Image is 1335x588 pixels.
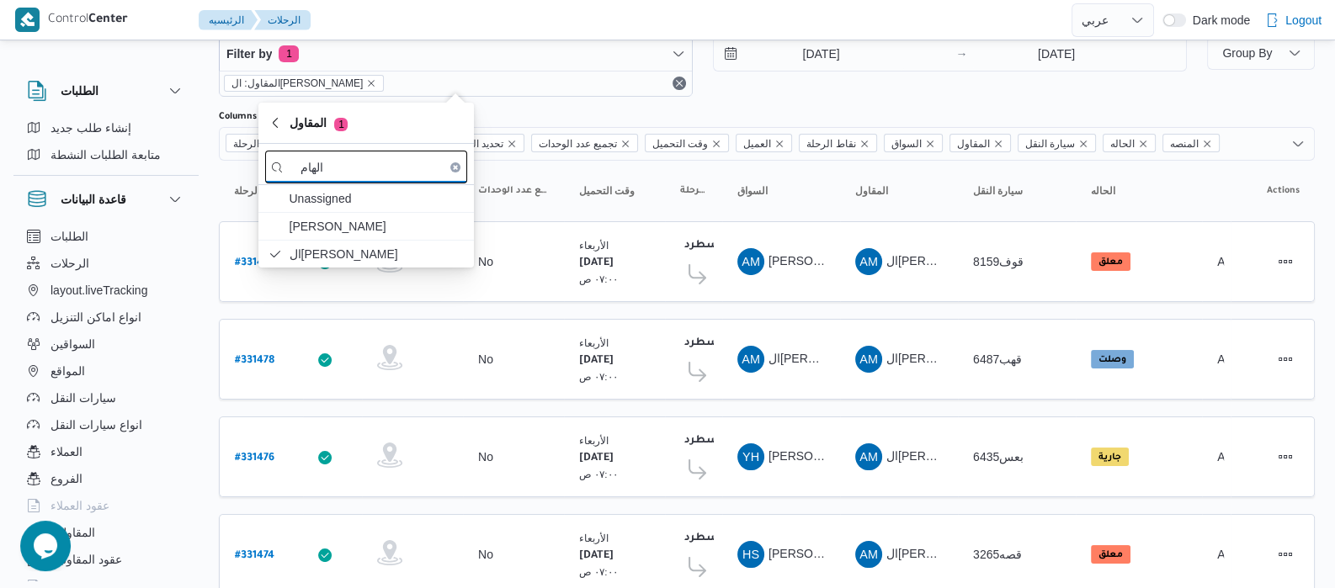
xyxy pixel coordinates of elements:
button: Clear input [450,162,460,172]
b: # 331478 [235,355,274,367]
b: [DATE] [579,355,614,367]
b: Center [88,13,128,27]
span: Admin [1217,352,1251,366]
span: تجميع عدد الوحدات [539,135,617,153]
span: AM [859,248,878,275]
span: الفروع [51,469,82,489]
span: الحاله [1103,134,1156,152]
button: انواع سيارات النقل [20,411,192,438]
span: معلق [1091,545,1130,564]
button: Remove تحديد النطاق الجغرافى from selection in this group [507,139,517,149]
span: الحاله [1091,184,1115,198]
span: تجميع عدد الوحدات [478,184,549,198]
b: فرونت دور مسطرد [684,337,780,349]
img: X8yXhbKr1z7QwAAAABJRU5ErkJggg== [15,8,40,32]
span: رقم الرحلة; Sorted in descending order [234,184,271,198]
button: Remove وقت التحميل from selection in this group [711,139,721,149]
button: remove selected entity [366,78,376,88]
button: Group By [1207,36,1315,70]
button: الرحلات [254,10,311,30]
b: # 331480 [235,257,276,269]
a: #331480 [235,251,276,273]
span: نقاط الرحلة [799,134,876,152]
span: AM [859,346,878,373]
span: المقاول: الهامي محمد خالد علي [224,75,384,92]
span: متابعة الطلبات النشطة [51,145,161,165]
span: العميل [743,135,771,153]
span: رقم الرحلة [226,134,300,152]
span: HS [742,541,759,568]
button: Remove السواق from selection in this group [925,139,935,149]
button: Remove تجميع عدد الوحدات from selection in this group [620,139,630,149]
span: سيارة النقل [1018,134,1096,152]
span: [PERSON_NAME] [289,216,464,236]
button: الطلبات [20,223,192,250]
span: قوف8159 [973,255,1024,268]
button: السواقين [20,331,192,358]
label: Columns [219,110,257,124]
span: السواق [737,184,768,198]
small: ٠٧:٠٠ ص [579,371,618,382]
span: قصه3265 [973,548,1022,561]
span: [PERSON_NAME] [769,547,865,560]
span: نقاط الرحلة [680,184,707,198]
span: العميل [736,134,792,152]
span: السواق [891,135,922,153]
div: الطلبات [13,114,199,175]
span: AM [742,248,760,275]
span: المقاول [289,113,348,133]
span: الطلبات [51,226,88,246]
button: Filter by1 active filters [220,37,692,71]
button: Actions [1272,248,1299,275]
small: ٠٧:٠٠ ص [579,566,618,577]
span: ال[PERSON_NAME] [886,547,995,560]
span: ال[PERSON_NAME] [886,449,995,463]
button: Remove المنصه from selection in this group [1202,139,1212,149]
b: فرونت دور مسطرد [684,532,780,544]
span: عقود العملاء [51,495,109,516]
span: [PERSON_NAME] [PERSON_NAME] [769,449,965,463]
b: [DATE] [579,257,614,269]
span: Admin [1217,450,1251,464]
span: الرحلات [51,253,89,273]
button: سيارات النقل [20,384,192,411]
span: وصلت [1091,350,1134,368]
span: تجميع عدد الوحدات [531,134,638,152]
small: الأربعاء [579,435,609,446]
button: سيارة النقل [966,177,1067,204]
span: جارية [1091,448,1129,466]
a: #331474 [235,543,274,566]
div: Alhamai Muhammad Khald Ali [855,541,882,568]
span: بعس6435 [973,450,1024,464]
span: انواع سيارات النقل [51,415,142,435]
b: فرونت دور مسطرد [684,435,780,447]
span: AM [742,346,760,373]
small: ٠٧:٠٠ ص [579,469,618,479]
span: المقاول [949,134,1011,152]
div: Yousf Hussain Hassan Yousf [737,443,764,470]
div: Adham Muhammad Hassan Muhammad [737,248,764,275]
span: وقت التحميل [652,135,708,153]
button: layout.liveTracking [20,277,192,304]
div: Hanei Said Muhammad Muhammad Faj Alnoar [737,541,764,568]
b: [DATE] [579,453,614,464]
span: الحاله [1110,135,1135,153]
a: #331478 [235,348,274,371]
div: Alhamai Muhammad Khald Ali [855,443,882,470]
button: المنصه [1210,177,1222,204]
div: No [478,547,493,562]
span: 1 [334,118,348,131]
button: المقاول1 [258,103,474,144]
span: المنصه [1170,135,1199,153]
span: المقاول [957,135,990,153]
span: المقاول: ال[PERSON_NAME] [231,76,363,91]
h3: قاعدة البيانات [61,189,126,209]
span: Admin [1217,548,1251,561]
span: انواع اماكن التنزيل [51,307,141,327]
input: Press the down key to open a popover containing a calendar. [973,37,1141,71]
span: رقم الرحلة [233,135,279,153]
span: Group By [1222,46,1272,60]
span: ال[PERSON_NAME] [289,244,464,264]
span: عقود المقاولين [51,549,122,569]
button: إنشاء طلب جديد [20,114,192,141]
